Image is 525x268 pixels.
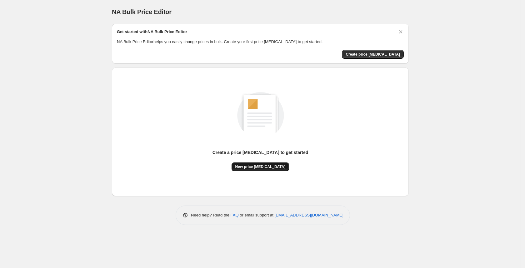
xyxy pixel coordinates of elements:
button: Dismiss card [397,29,404,35]
p: NA Bulk Price Editor helps you easily change prices in bulk. Create your first price [MEDICAL_DAT... [117,39,404,45]
span: Need help? Read the [191,213,231,217]
p: Create a price [MEDICAL_DATA] to get started [212,149,308,156]
button: Create price change job [342,50,404,59]
a: [EMAIL_ADDRESS][DOMAIN_NAME] [275,213,343,217]
button: New price [MEDICAL_DATA] [232,162,289,171]
span: Create price [MEDICAL_DATA] [346,52,400,57]
h2: Get started with NA Bulk Price Editor [117,29,187,35]
span: New price [MEDICAL_DATA] [235,164,286,169]
a: FAQ [231,213,239,217]
span: or email support at [239,213,275,217]
span: NA Bulk Price Editor [112,8,172,15]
